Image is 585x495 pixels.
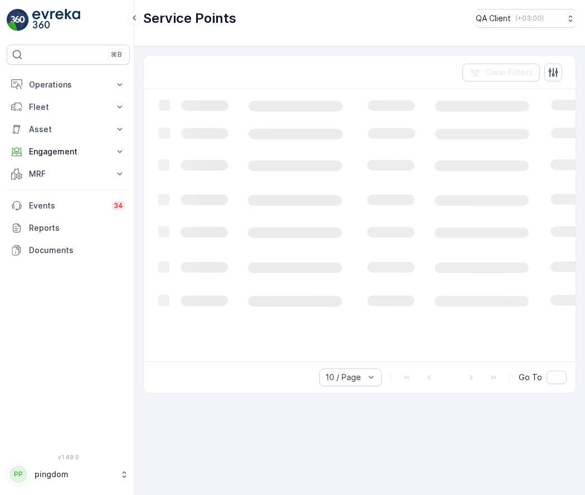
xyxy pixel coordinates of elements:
button: Fleet [7,96,130,118]
p: Operations [29,79,108,90]
button: PPpingdom [7,463,130,486]
p: ⌘B [111,50,122,59]
p: ( +03:00 ) [515,14,544,23]
p: Fleet [29,101,108,113]
a: Documents [7,239,130,261]
button: Clear Filters [462,64,540,81]
button: Engagement [7,140,130,163]
button: Asset [7,118,130,140]
p: 34 [114,201,123,210]
p: Engagement [29,146,108,157]
p: Asset [29,124,108,135]
p: QA Client [476,13,511,24]
p: pingdom [35,469,114,480]
p: Documents [29,245,125,256]
p: Clear Filters [485,67,533,78]
button: QA Client(+03:00) [476,9,576,28]
span: v 1.49.0 [7,454,130,460]
a: Reports [7,217,130,239]
p: Service Points [143,9,236,27]
p: Events [29,200,105,211]
button: Operations [7,74,130,96]
span: Go To [519,372,542,383]
button: MRF [7,163,130,185]
img: logo [7,9,29,31]
img: logo_light-DOdMpM7g.png [32,9,80,31]
p: MRF [29,168,108,179]
div: PP [9,465,27,483]
p: Reports [29,222,125,234]
a: Events34 [7,195,130,217]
